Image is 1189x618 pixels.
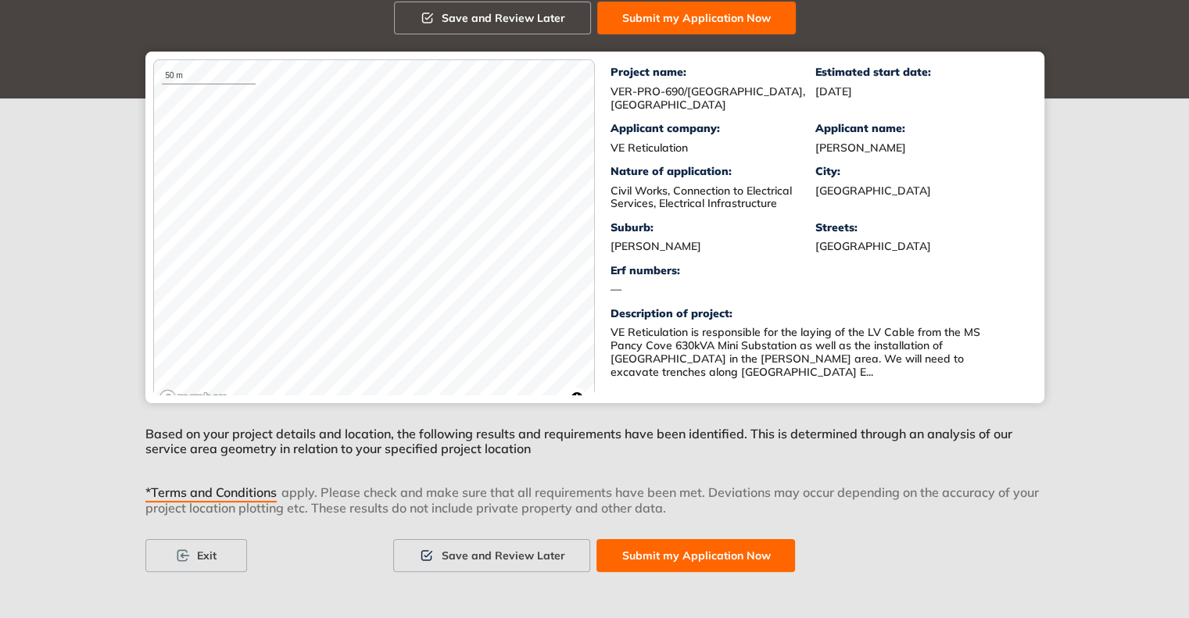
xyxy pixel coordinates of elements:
[611,325,980,378] span: VE Reticulation is responsible for the laying of the LV Cable from the MS Pancy Cove 630kVA Mini ...
[145,539,247,572] button: Exit
[815,66,1021,79] div: Estimated start date:
[815,221,1021,234] div: Streets:
[596,539,795,572] button: Submit my Application Now
[597,2,796,34] button: Submit my Application Now
[815,165,1021,178] div: City:
[611,66,816,79] div: Project name:
[622,9,771,27] span: Submit my Application Now
[815,184,1021,198] div: [GEOGRAPHIC_DATA]
[815,240,1021,253] div: [GEOGRAPHIC_DATA]
[145,484,281,495] button: *Terms and Conditions
[393,539,590,572] button: Save and Review Later
[572,389,582,406] span: Toggle attribution
[611,122,816,135] div: Applicant company:
[162,68,256,84] div: 50 m
[611,283,816,296] div: —
[611,85,816,112] div: VER-PRO-690/[GEOGRAPHIC_DATA], [GEOGRAPHIC_DATA]
[145,484,1044,538] div: apply. Please check and make sure that all requirements have been met. Deviations may occur depen...
[815,122,1021,135] div: Applicant name:
[611,307,1021,320] div: Description of project:
[145,403,1044,466] div: Based on your project details and location, the following results and requirements have been iden...
[145,485,277,502] span: *Terms and Conditions
[154,60,594,412] canvas: Map
[611,326,1001,378] div: VE Reticulation is responsible for the laying of the LV Cable from the MS Pancy Cove 630kVA Mini ...
[815,141,1021,155] div: [PERSON_NAME]
[815,85,1021,98] div: [DATE]
[611,240,816,253] div: [PERSON_NAME]
[442,9,565,27] span: Save and Review Later
[866,365,873,379] span: ...
[394,2,591,34] button: Save and Review Later
[611,184,816,211] div: Civil Works, Connection to Electrical Services, Electrical Infrastructure
[611,264,816,277] div: Erf numbers:
[159,389,227,407] a: Mapbox logo
[197,547,217,564] span: Exit
[611,221,816,234] div: Suburb:
[621,547,770,564] span: Submit my Application Now
[611,141,816,155] div: VE Reticulation
[441,547,564,564] span: Save and Review Later
[611,165,816,178] div: Nature of application:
